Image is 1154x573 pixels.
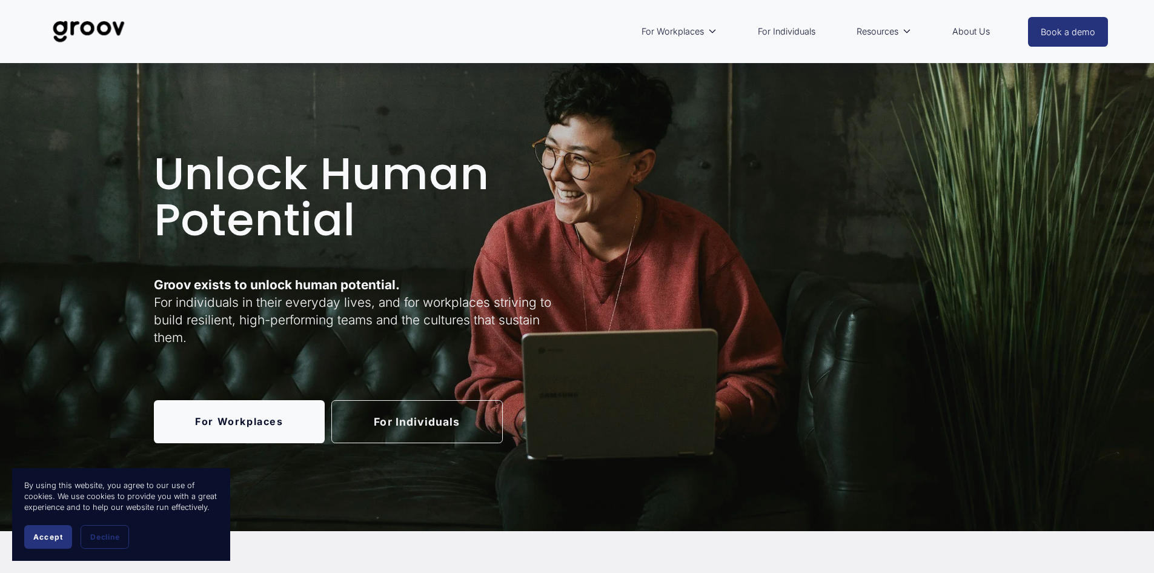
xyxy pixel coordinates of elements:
[24,525,72,549] button: Accept
[46,12,131,52] img: Groov | Unlock Human Potential at Work and in Life
[154,400,325,443] a: For Workplaces
[331,400,503,443] a: For Individuals
[752,18,821,45] a: For Individuals
[946,18,996,45] a: About Us
[635,18,723,45] a: folder dropdown
[12,468,230,561] section: Cookie banner
[154,151,574,243] h1: Unlock Human Potential
[24,480,218,513] p: By using this website, you agree to our use of cookies. We use cookies to provide you with a grea...
[851,18,918,45] a: folder dropdown
[642,24,704,39] span: For Workplaces
[1028,17,1108,47] a: Book a demo
[81,525,129,549] button: Decline
[90,532,119,541] span: Decline
[154,277,400,292] strong: Groov exists to unlock human potential.
[154,276,574,347] p: For individuals in their everyday lives, and for workplaces striving to build resilient, high-per...
[857,24,898,39] span: Resources
[33,532,63,541] span: Accept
